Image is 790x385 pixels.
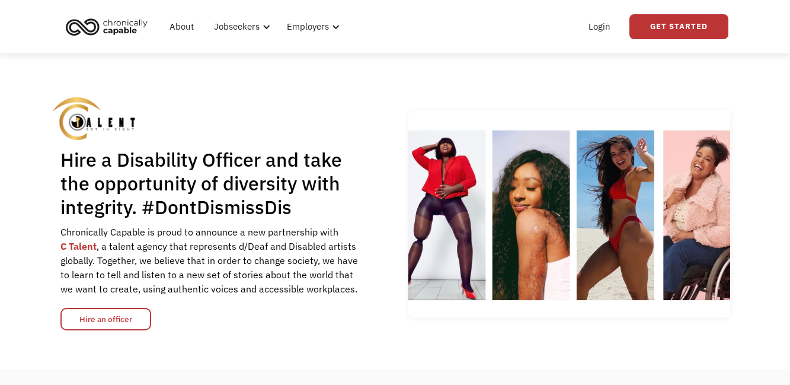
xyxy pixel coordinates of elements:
a: home [62,14,156,40]
h1: Hire a Disability Officer and take the opportunity of diversity with integrity. #DontDismissDis [60,148,362,219]
a: C Talent [60,240,97,252]
div: Employers [287,20,329,34]
a: About [162,8,201,46]
div: Employers [280,8,343,46]
div: Chronically Capable is proud to announce a new partnership with ‍ , a talent agency that represen... [60,225,362,296]
a: Hire an officer [60,308,151,330]
div: Jobseekers [207,8,274,46]
a: Login [581,8,618,46]
a: Get Started [629,14,728,39]
div: Jobseekers [214,20,260,34]
img: Chronically Capable logo [62,14,151,40]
